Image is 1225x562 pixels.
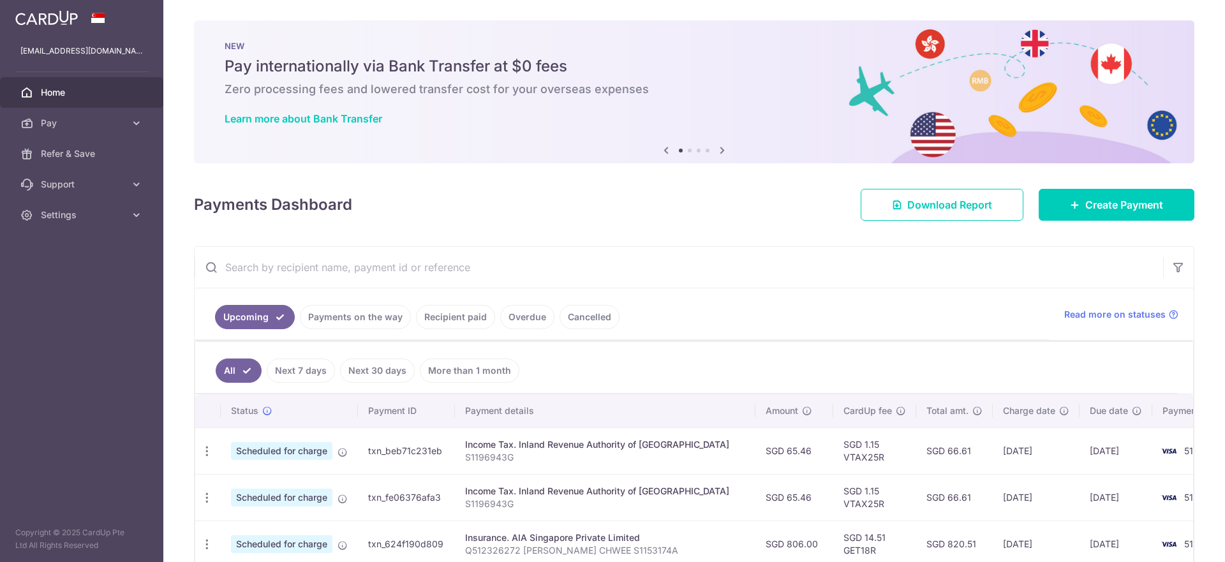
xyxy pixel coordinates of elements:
span: Refer & Save [41,147,125,160]
p: NEW [225,41,1164,51]
span: CardUp fee [843,404,892,417]
div: Income Tax. Inland Revenue Authority of [GEOGRAPHIC_DATA] [465,485,745,498]
img: Bank Card [1156,536,1182,552]
p: Q512326272 [PERSON_NAME] CHWEE S1153174A [465,544,745,557]
a: Create Payment [1039,189,1194,221]
span: Create Payment [1085,197,1163,212]
td: [DATE] [993,427,1080,474]
td: SGD 1.15 VTAX25R [833,427,916,474]
span: Support [41,178,125,191]
span: Home [41,86,125,99]
p: [EMAIL_ADDRESS][DOMAIN_NAME] [20,45,143,57]
td: SGD 65.46 [755,427,833,474]
p: S1196943G [465,451,745,464]
span: Download Report [907,197,992,212]
td: txn_fe06376afa3 [358,474,455,521]
span: 5111 [1184,538,1201,549]
h4: Payments Dashboard [194,193,352,216]
td: SGD 1.15 VTAX25R [833,474,916,521]
img: CardUp [15,10,78,26]
span: Pay [41,117,125,129]
a: Next 30 days [340,359,415,383]
h6: Zero processing fees and lowered transfer cost for your overseas expenses [225,82,1164,97]
a: All [216,359,262,383]
span: Charge date [1003,404,1055,417]
th: Payment details [455,394,755,427]
a: Next 7 days [267,359,335,383]
h5: Pay internationally via Bank Transfer at $0 fees [225,56,1164,77]
span: 5111 [1184,492,1201,503]
span: Amount [766,404,798,417]
span: Scheduled for charge [231,442,332,460]
a: Recipient paid [416,305,495,329]
td: [DATE] [1080,427,1152,474]
input: Search by recipient name, payment id or reference [195,247,1163,288]
span: 5111 [1184,445,1201,456]
td: SGD 65.46 [755,474,833,521]
a: Cancelled [560,305,620,329]
th: Payment ID [358,394,455,427]
td: [DATE] [993,474,1080,521]
td: txn_beb71c231eb [358,427,455,474]
span: Scheduled for charge [231,489,332,507]
img: Bank Card [1156,443,1182,459]
span: Settings [41,209,125,221]
a: Upcoming [215,305,295,329]
a: Payments on the way [300,305,411,329]
img: Bank Card [1156,490,1182,505]
span: Read more on statuses [1064,308,1166,321]
a: Download Report [861,189,1023,221]
a: Read more on statuses [1064,308,1178,321]
div: Insurance. AIA Singapore Private Limited [465,531,745,544]
a: Learn more about Bank Transfer [225,112,382,125]
span: Total amt. [926,404,969,417]
img: Bank transfer banner [194,20,1194,163]
td: SGD 66.61 [916,474,993,521]
td: [DATE] [1080,474,1152,521]
p: S1196943G [465,498,745,510]
td: SGD 66.61 [916,427,993,474]
div: Income Tax. Inland Revenue Authority of [GEOGRAPHIC_DATA] [465,438,745,451]
span: Due date [1090,404,1128,417]
span: Scheduled for charge [231,535,332,553]
a: Overdue [500,305,554,329]
a: More than 1 month [420,359,519,383]
span: Status [231,404,258,417]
